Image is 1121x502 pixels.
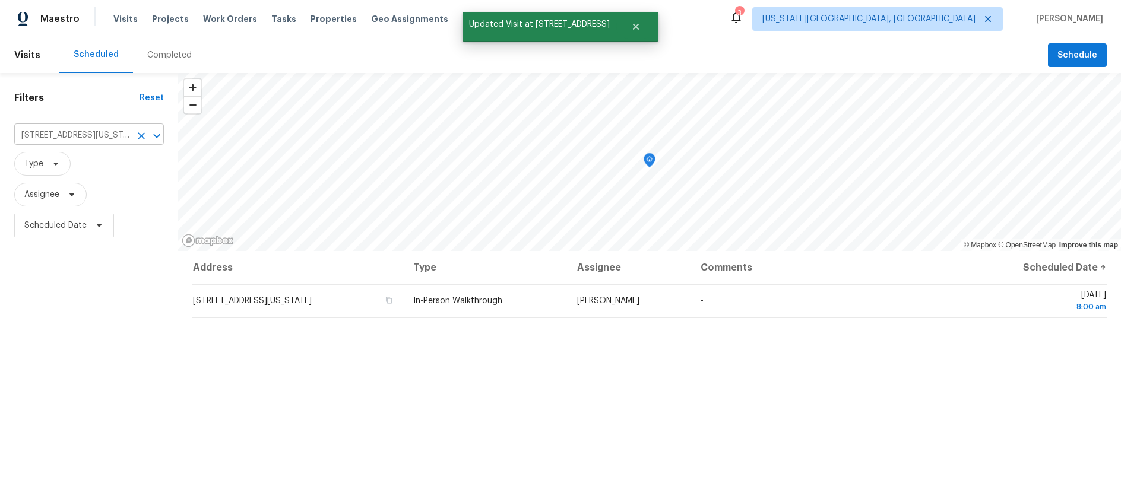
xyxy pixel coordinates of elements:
a: Mapbox homepage [182,234,234,247]
span: Visits [113,13,138,25]
th: Address [192,251,404,284]
span: Zoom out [184,97,201,113]
button: Clear [133,128,150,144]
div: Reset [140,92,164,104]
th: Scheduled Date ↑ [965,251,1107,284]
span: [DATE] [975,291,1106,313]
span: Maestro [40,13,80,25]
span: Properties [311,13,357,25]
button: Zoom out [184,96,201,113]
button: Copy Address [384,295,394,306]
div: Map marker [644,153,655,171]
span: Projects [152,13,189,25]
span: Schedule [1057,48,1097,63]
th: Type [404,251,568,284]
th: Assignee [568,251,691,284]
h1: Filters [14,92,140,104]
div: 8:00 am [975,301,1106,313]
span: - [701,297,704,305]
span: In-Person Walkthrough [413,297,502,305]
span: [PERSON_NAME] [577,297,639,305]
button: Open [148,128,165,144]
button: Schedule [1048,43,1107,68]
a: Mapbox [964,241,996,249]
a: Improve this map [1059,241,1118,249]
span: Scheduled Date [24,220,87,231]
span: [PERSON_NAME] [1031,13,1103,25]
span: [US_STATE][GEOGRAPHIC_DATA], [GEOGRAPHIC_DATA] [762,13,976,25]
button: Zoom in [184,79,201,96]
span: [STREET_ADDRESS][US_STATE] [193,297,312,305]
span: Updated Visit at [STREET_ADDRESS] [463,12,616,37]
span: Assignee [24,189,59,201]
button: Close [616,15,655,39]
th: Comments [691,251,965,284]
div: Scheduled [74,49,119,61]
input: Search for an address... [14,126,131,145]
canvas: Map [178,73,1121,251]
a: OpenStreetMap [998,241,1056,249]
span: Tasks [271,15,296,23]
span: Type [24,158,43,170]
span: Geo Assignments [371,13,448,25]
span: Visits [14,42,40,68]
div: Completed [147,49,192,61]
div: 3 [735,7,743,19]
span: Work Orders [203,13,257,25]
